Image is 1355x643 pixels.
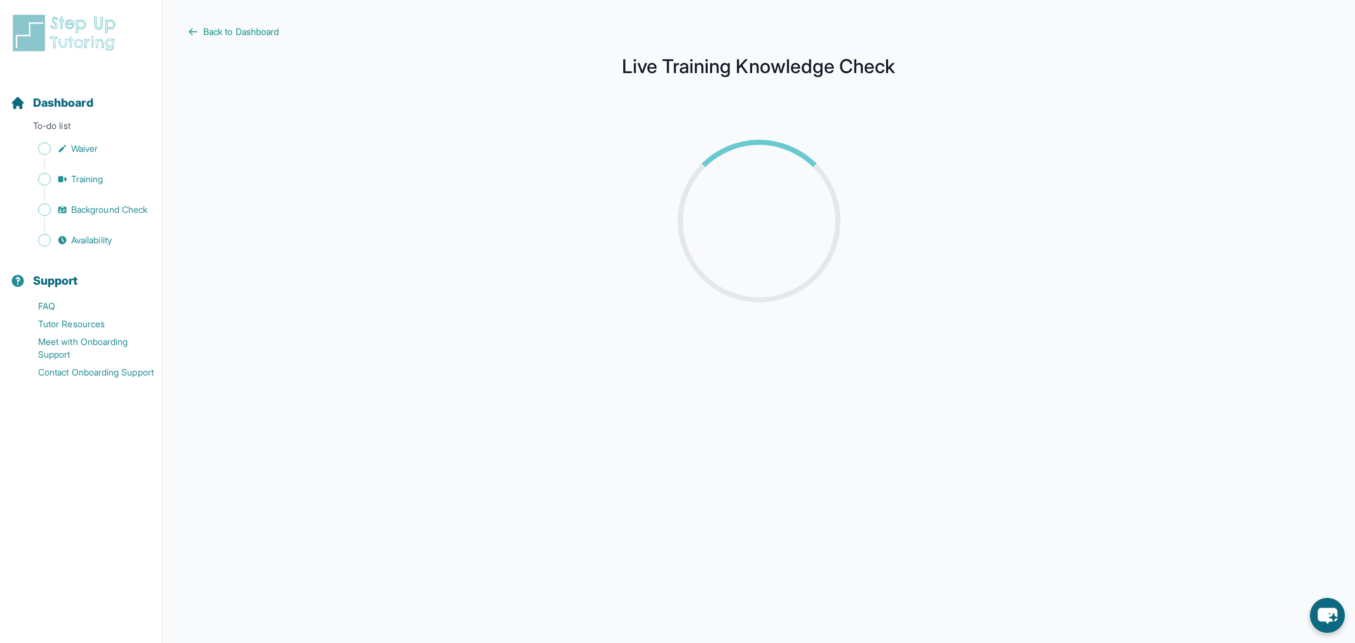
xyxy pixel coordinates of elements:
a: FAQ [10,297,162,315]
button: chat-button [1310,598,1345,633]
span: Support [33,272,78,290]
p: To-do list [5,119,157,137]
span: Waiver [71,142,98,155]
a: Tutor Resources [10,315,162,333]
a: Dashboard [10,94,93,112]
a: Waiver [10,140,162,158]
a: Training [10,170,162,188]
h1: Live Training Knowledge Check [188,58,1330,74]
img: logo [10,13,123,53]
span: Dashboard [33,94,93,112]
span: Training [71,173,104,186]
span: Back to Dashboard [203,25,279,38]
a: Back to Dashboard [188,25,1330,38]
button: Support [5,252,157,295]
a: Meet with Onboarding Support [10,333,162,363]
button: Dashboard [5,74,157,117]
a: Background Check [10,201,162,219]
span: Background Check [71,203,147,216]
a: Contact Onboarding Support [10,363,162,381]
span: Availability [71,234,112,247]
a: Availability [10,231,162,249]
